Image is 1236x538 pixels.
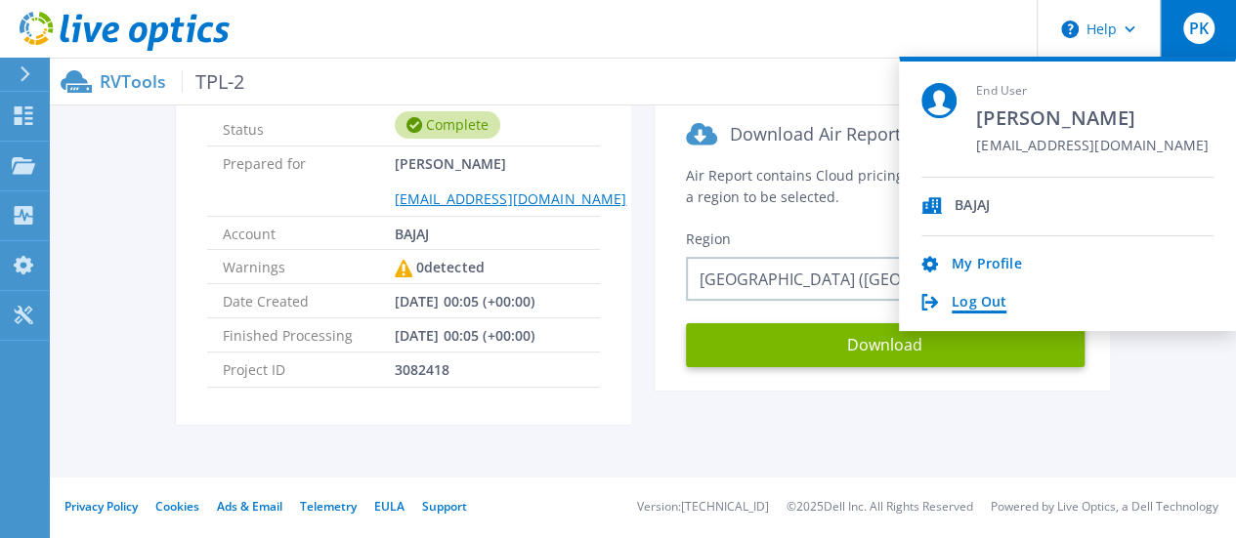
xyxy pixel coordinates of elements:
[374,498,405,515] a: EULA
[395,284,535,317] span: [DATE] 00:05 (+00:00)
[395,217,430,249] span: BAJAJ
[64,498,138,515] a: Privacy Policy
[952,294,1006,312] a: Log Out
[729,122,900,145] span: Download Air Report
[182,70,244,93] span: TPL-2
[976,83,1209,100] span: End User
[787,501,973,514] li: © 2025 Dell Inc. All Rights Reserved
[223,250,395,283] span: Warnings
[100,70,244,93] p: RVTools
[223,284,395,317] span: Date Created
[952,256,1021,274] a: My Profile
[422,498,467,515] a: Support
[155,498,199,515] a: Cookies
[976,105,1209,132] span: [PERSON_NAME]
[395,352,450,386] span: 3082418
[223,146,395,215] span: Prepared for
[686,166,1075,206] span: Air Report contains Cloud pricing information that requires a region to be selected.
[223,352,395,386] span: Project ID
[395,250,485,285] div: 0 detected
[395,189,627,208] a: [EMAIL_ADDRESS][DOMAIN_NAME]
[686,257,1085,301] div: [GEOGRAPHIC_DATA] ([GEOGRAPHIC_DATA])
[395,146,627,215] span: [PERSON_NAME]
[1188,21,1208,36] span: PK
[686,229,731,248] span: Region
[217,498,282,515] a: Ads & Email
[686,323,1085,367] button: Download
[991,501,1218,514] li: Powered by Live Optics, a Dell Technology
[976,138,1209,156] span: [EMAIL_ADDRESS][DOMAIN_NAME]
[395,111,500,139] div: Complete
[637,501,769,514] li: Version: [TECHNICAL_ID]
[223,112,395,138] span: Status
[223,217,395,249] span: Account
[955,197,990,216] p: BAJAJ
[300,498,357,515] a: Telemetry
[223,318,395,352] span: Finished Processing
[395,318,535,352] span: [DATE] 00:05 (+00:00)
